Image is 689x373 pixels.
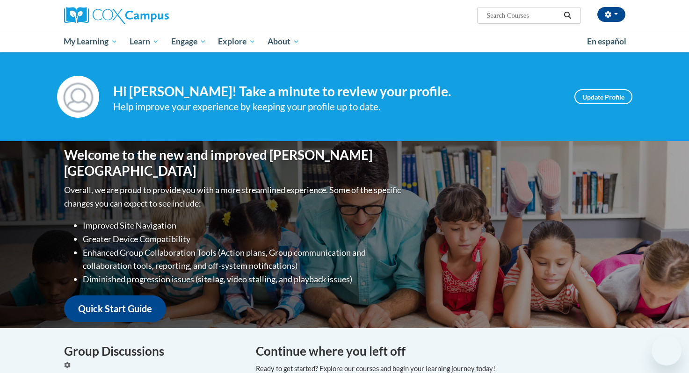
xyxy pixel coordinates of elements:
[83,246,403,273] li: Enhanced Group Collaboration Tools (Action plans, Group communication and collaboration tools, re...
[268,36,299,47] span: About
[64,7,169,24] img: Cox Campus
[587,36,626,46] span: En español
[165,31,212,52] a: Engage
[113,99,560,115] div: Help improve your experience by keeping your profile up to date.
[486,10,560,21] input: Search Courses
[218,36,255,47] span: Explore
[652,336,682,366] iframe: Button to launch messaging window
[64,7,242,24] a: Cox Campus
[57,76,99,118] img: Profile Image
[64,295,166,322] a: Quick Start Guide
[64,147,403,179] h1: Welcome to the new and improved [PERSON_NAME][GEOGRAPHIC_DATA]
[171,36,206,47] span: Engage
[83,219,403,232] li: Improved Site Navigation
[261,31,305,52] a: About
[83,232,403,246] li: Greater Device Compatibility
[560,10,574,21] button: Search
[83,273,403,286] li: Diminished progression issues (site lag, video stalling, and playback issues)
[123,31,165,52] a: Learn
[50,31,639,52] div: Main menu
[64,342,242,360] h4: Group Discussions
[130,36,159,47] span: Learn
[58,31,124,52] a: My Learning
[64,36,117,47] span: My Learning
[212,31,261,52] a: Explore
[64,183,403,210] p: Overall, we are proud to provide you with a more streamlined experience. Some of the specific cha...
[256,342,625,360] h4: Continue where you left off
[597,7,625,22] button: Account Settings
[574,89,632,104] a: Update Profile
[113,84,560,100] h4: Hi [PERSON_NAME]! Take a minute to review your profile.
[581,32,632,51] a: En español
